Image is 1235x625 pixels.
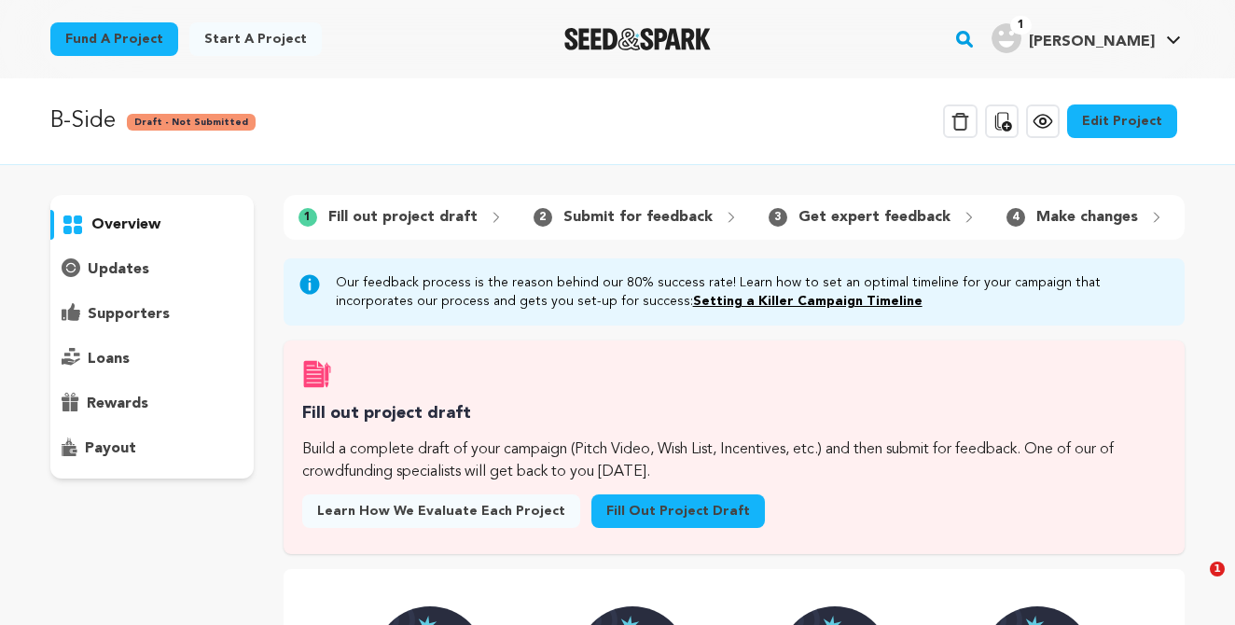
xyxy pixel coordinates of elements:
[988,20,1185,53] a: Dan G.'s Profile
[50,389,254,419] button: rewards
[564,28,711,50] img: Seed&Spark Logo Dark Mode
[992,23,1021,53] img: user.png
[1210,562,1225,576] span: 1
[693,295,923,308] a: Setting a Killer Campaign Timeline
[50,255,254,285] button: updates
[91,214,160,236] p: overview
[302,400,1166,427] h3: Fill out project draft
[50,210,254,240] button: overview
[50,22,178,56] a: Fund a project
[87,393,148,415] p: rewards
[534,208,552,227] span: 2
[591,494,765,528] a: Fill out project draft
[50,344,254,374] button: loans
[1172,562,1216,606] iframe: Intercom live chat
[189,22,322,56] a: Start a project
[1029,35,1155,49] span: [PERSON_NAME]
[88,303,170,326] p: supporters
[769,208,787,227] span: 3
[88,258,149,281] p: updates
[298,208,317,227] span: 1
[1036,206,1138,229] p: Make changes
[1010,16,1032,35] span: 1
[992,23,1155,53] div: Dan G.'s Profile
[336,273,1170,311] p: Our feedback process is the reason behind our 80% success rate! Learn how to set an optimal timel...
[1006,208,1025,227] span: 4
[563,206,713,229] p: Submit for feedback
[317,502,565,521] span: Learn how we evaluate each project
[50,434,254,464] button: payout
[88,348,130,370] p: loans
[127,114,256,131] span: Draft - Not Submitted
[50,104,116,138] p: B-Side
[302,438,1166,483] p: Build a complete draft of your campaign (Pitch Video, Wish List, Incentives, etc.) and then submi...
[988,20,1185,59] span: Dan G.'s Profile
[85,437,136,460] p: payout
[564,28,711,50] a: Seed&Spark Homepage
[798,206,951,229] p: Get expert feedback
[50,299,254,329] button: supporters
[328,206,478,229] p: Fill out project draft
[1067,104,1177,138] a: Edit Project
[302,494,580,528] a: Learn how we evaluate each project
